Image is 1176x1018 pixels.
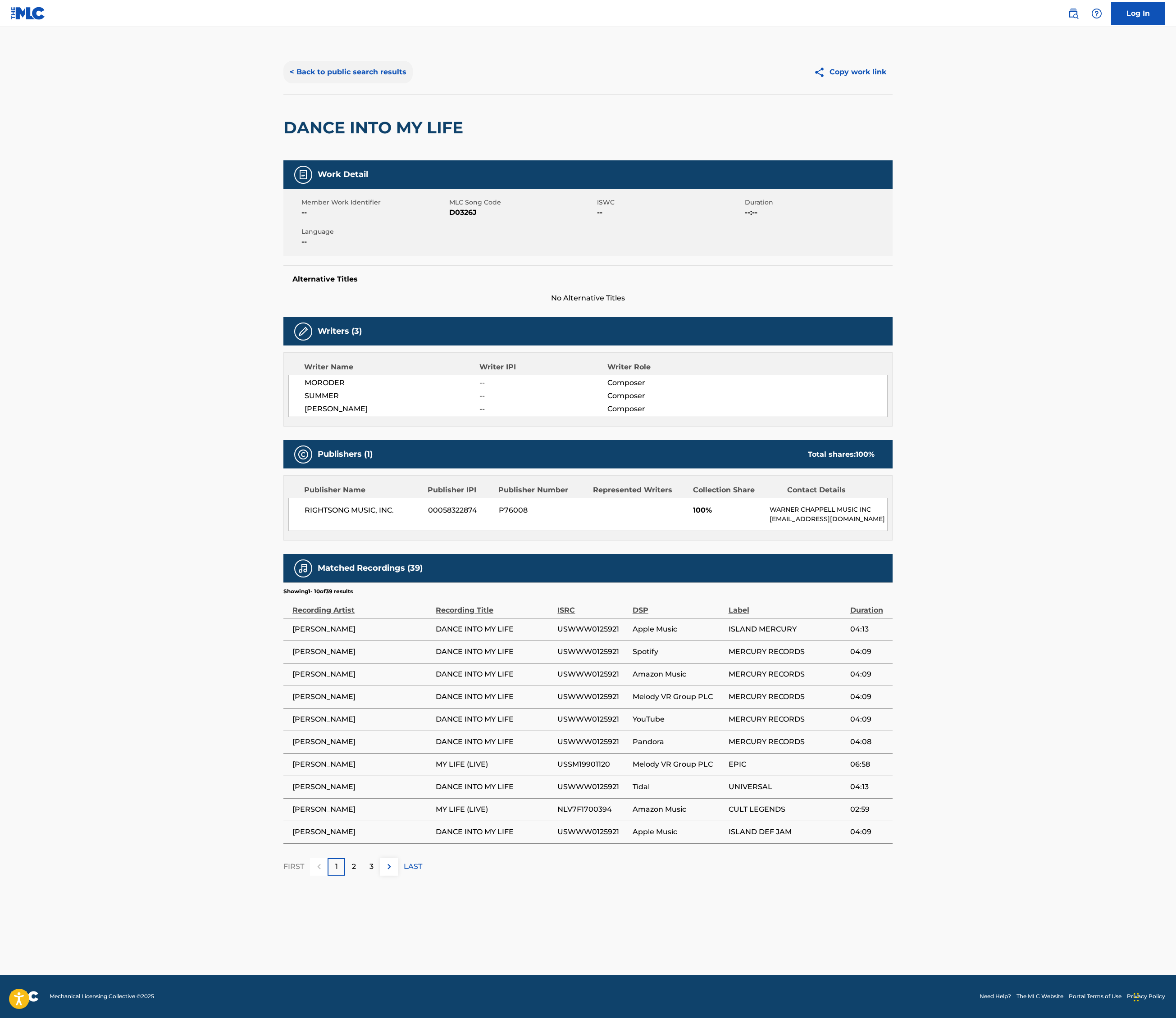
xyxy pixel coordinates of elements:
div: Total shares: [808,449,875,460]
span: USWWW0125921 [557,736,628,747]
span: UNIVERSAL [729,782,846,792]
span: MERCURY RECORDS [729,714,846,725]
span: USWWW0125921 [557,669,628,680]
span: 04:09 [850,827,888,837]
span: DANCE INTO MY LIFE [436,691,553,702]
h5: Writers (3) [318,326,362,336]
span: [PERSON_NAME] [292,736,431,747]
p: FIRST [283,861,304,872]
span: [PERSON_NAME] [292,782,431,792]
span: Mechanical Licensing Collective © 2025 [50,992,154,1000]
p: 2 [352,861,356,872]
div: ISRC [557,595,628,616]
span: -- [479,377,607,388]
span: Language [301,227,447,236]
span: 100% [693,505,763,516]
span: DANCE INTO MY LIFE [436,736,553,747]
div: Duration [850,595,888,616]
span: RIGHTSONG MUSIC, INC. [305,505,421,516]
span: USWWW0125921 [557,827,628,837]
span: EPIC [729,759,846,770]
div: Publisher Name [304,485,421,495]
span: -- [597,207,743,218]
p: 3 [369,861,374,872]
span: USSM19901120 [557,759,628,770]
span: 04:09 [850,646,888,657]
span: MORODER [305,377,479,388]
a: Privacy Policy [1127,992,1165,1000]
span: Spotify [633,646,724,657]
span: CULT LEGENDS [729,804,846,815]
span: Apple Music [633,827,724,837]
div: Publisher IPI [428,485,492,495]
span: 04:09 [850,714,888,725]
h5: Publishers (1) [318,449,373,459]
span: YouTube [633,714,724,725]
img: Matched Recordings [298,563,309,574]
span: Amazon Music [633,669,724,680]
span: -- [479,391,607,401]
span: 04:13 [850,782,888,792]
img: Copy work link [814,67,830,78]
span: USWWW0125921 [557,646,628,657]
div: Writer Name [304,362,479,373]
span: 04:09 [850,691,888,702]
p: Showing 1 - 10 of 39 results [283,587,353,595]
span: [PERSON_NAME] [292,624,431,635]
span: MY LIFE (LIVE) [436,759,553,770]
span: Composer [607,377,724,388]
span: Duration [745,198,890,207]
img: right [384,861,395,872]
p: WARNER CHAPPELL MUSIC INC [770,505,887,514]
span: [PERSON_NAME] [305,404,479,414]
a: The MLC Website [1016,992,1063,1000]
span: [PERSON_NAME] [292,691,431,702]
span: DANCE INTO MY LIFE [436,827,553,837]
img: MLC Logo [11,7,46,20]
div: Recording Artist [292,595,431,616]
h5: Alternative Titles [292,275,884,284]
span: --:-- [745,207,890,218]
img: Work Detail [298,169,309,180]
h2: DANCE INTO MY LIFE [283,118,468,138]
h5: Matched Recordings (39) [318,563,423,573]
iframe: Chat Widget [1131,975,1176,1018]
span: MLC Song Code [449,198,595,207]
span: MERCURY RECORDS [729,646,846,657]
a: Public Search [1064,5,1082,23]
span: Melody VR Group PLC [633,691,724,702]
span: 04:08 [850,736,888,747]
span: No Alternative Titles [283,293,893,304]
span: 04:13 [850,624,888,635]
span: USWWW0125921 [557,624,628,635]
span: MERCURY RECORDS [729,669,846,680]
span: -- [301,236,447,247]
div: Collection Share [693,485,780,495]
button: Copy work link [807,61,893,83]
span: Composer [607,404,724,414]
a: Portal Terms of Use [1069,992,1121,1000]
span: Melody VR Group PLC [633,759,724,770]
div: Drag [1134,984,1139,1011]
span: ISLAND MERCURY [729,624,846,635]
img: logo [11,991,39,1002]
span: 04:09 [850,669,888,680]
img: help [1091,8,1102,19]
div: Publisher Number [498,485,586,495]
p: 1 [335,861,338,872]
img: Writers [298,326,309,337]
span: ISWC [597,198,743,207]
img: Publishers [298,449,309,460]
span: USWWW0125921 [557,691,628,702]
img: search [1068,8,1079,19]
div: Represented Writers [593,485,686,495]
div: Writer IPI [479,362,608,373]
div: DSP [633,595,724,616]
span: DANCE INTO MY LIFE [436,714,553,725]
span: Tidal [633,782,724,792]
span: 00058322874 [428,505,492,516]
span: [PERSON_NAME] [292,759,431,770]
span: [PERSON_NAME] [292,669,431,680]
span: [PERSON_NAME] [292,714,431,725]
